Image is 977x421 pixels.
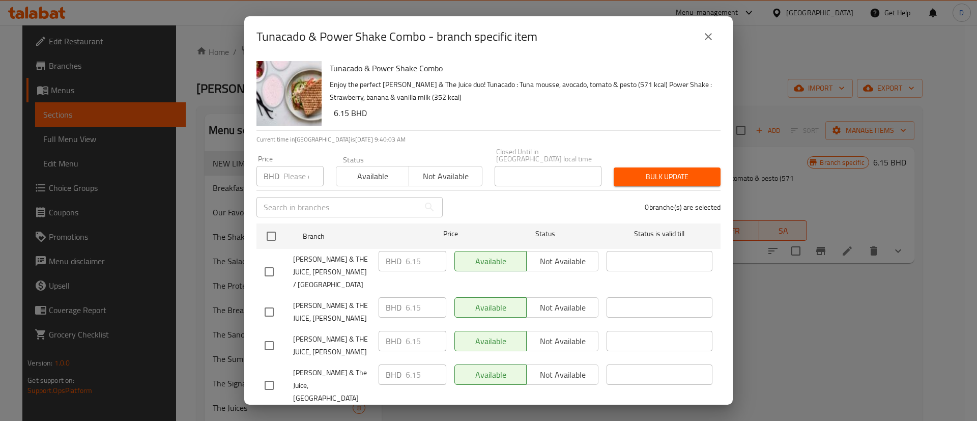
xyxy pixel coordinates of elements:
span: Status is valid till [607,228,712,240]
input: Please enter price [406,364,446,385]
input: Please enter price [406,251,446,271]
input: Search in branches [256,197,419,217]
span: Bulk update [622,171,712,183]
button: close [696,24,721,49]
input: Please enter price [406,331,446,351]
span: Status [493,228,598,240]
h6: 6.15 BHD [334,106,712,120]
h2: Tunacado & Power Shake Combo - branch specific item [256,29,537,45]
p: BHD [386,255,401,267]
p: BHD [386,369,401,381]
button: Bulk update [614,167,721,186]
p: Current time in [GEOGRAPHIC_DATA] is [DATE] 9:40:03 AM [256,135,721,144]
span: Available [340,169,405,184]
img: Tunacado & Power Shake Combo [256,61,322,126]
button: Not available [409,166,482,186]
input: Please enter price [283,166,324,186]
p: BHD [386,301,401,314]
input: Please enter price [406,297,446,318]
span: Price [417,228,484,240]
span: Not available [413,169,478,184]
span: Branch [303,230,409,243]
span: [PERSON_NAME] & The Juice, [GEOGRAPHIC_DATA] [293,367,370,405]
p: 0 branche(s) are selected [645,202,721,212]
p: Enjoy the perfect [PERSON_NAME] & The Juice duo! Tunacado : Tuna mousse, avocado, tomato & pesto ... [330,78,712,104]
p: BHD [264,170,279,182]
span: [PERSON_NAME] & THE JUICE, [PERSON_NAME] [293,333,370,358]
p: BHD [386,335,401,347]
span: [PERSON_NAME] & THE JUICE, [PERSON_NAME] / [GEOGRAPHIC_DATA] [293,253,370,291]
button: Available [336,166,409,186]
span: [PERSON_NAME] & THE JUICE, [PERSON_NAME] [293,299,370,325]
h6: Tunacado & Power Shake Combo [330,61,712,75]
